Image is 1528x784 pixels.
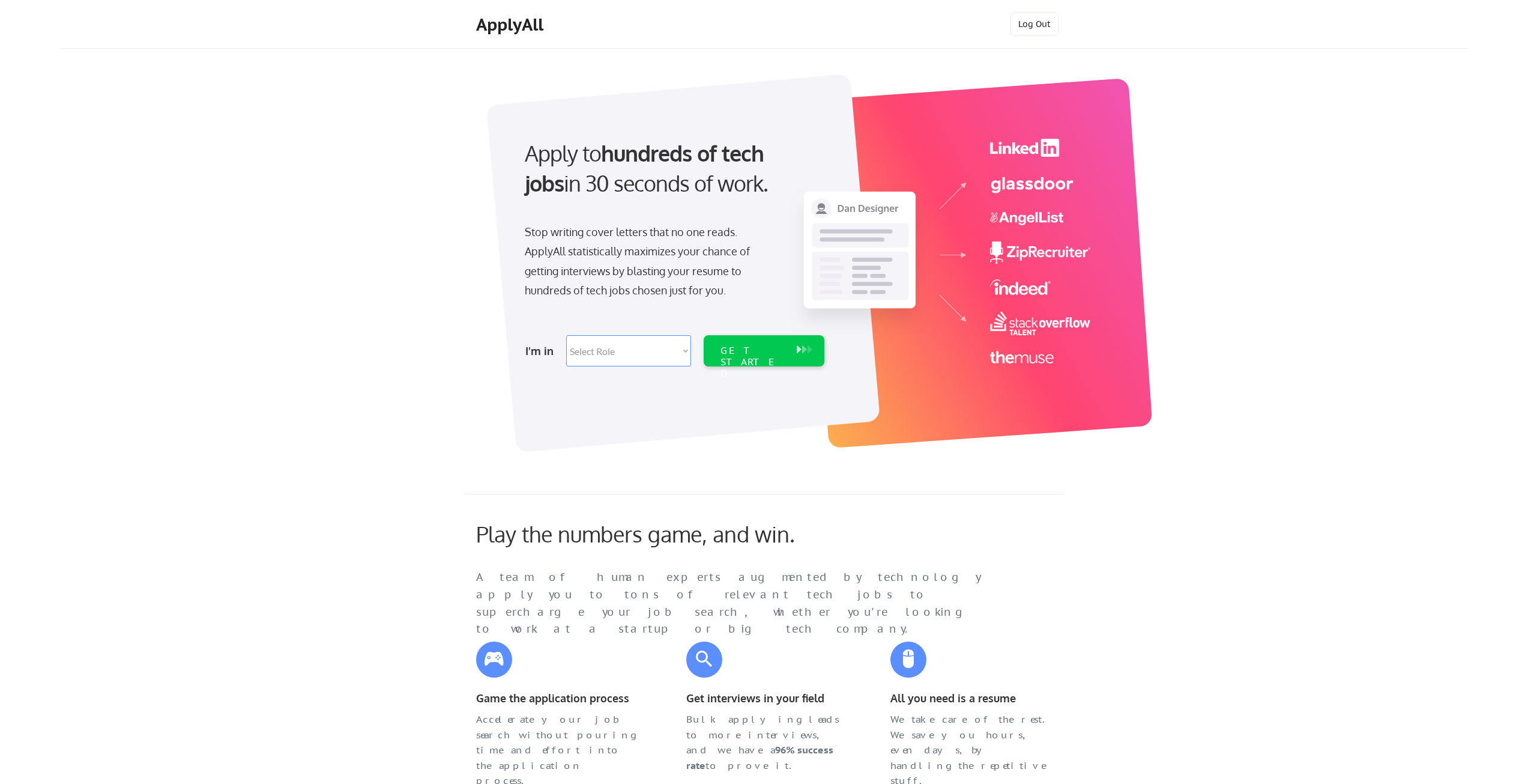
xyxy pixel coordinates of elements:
[1010,12,1058,36] button: Log Out
[686,712,848,773] div: Bulk applying leads to more interviews, and we have a to prove it.
[525,222,772,300] div: Stop writing cover letters that no one reads. ApplyAll statistically maximizes your chance of get...
[525,138,820,199] div: Apply to in 30 seconds of work.
[890,690,1052,707] div: All you need is a resume
[525,341,559,360] div: I'm in
[686,744,836,771] strong: 96% success rate
[476,690,638,707] div: Game the application process
[476,14,547,35] div: ApplyAll
[476,569,1004,638] div: A team of human experts augmented by technology apply you to tons of relevant tech jobs to superc...
[525,139,769,196] strong: hundreds of tech jobs
[476,521,848,547] div: Play the numbers game, and win.
[686,690,848,707] div: Get interviews in your field
[720,345,785,380] div: GET STARTED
